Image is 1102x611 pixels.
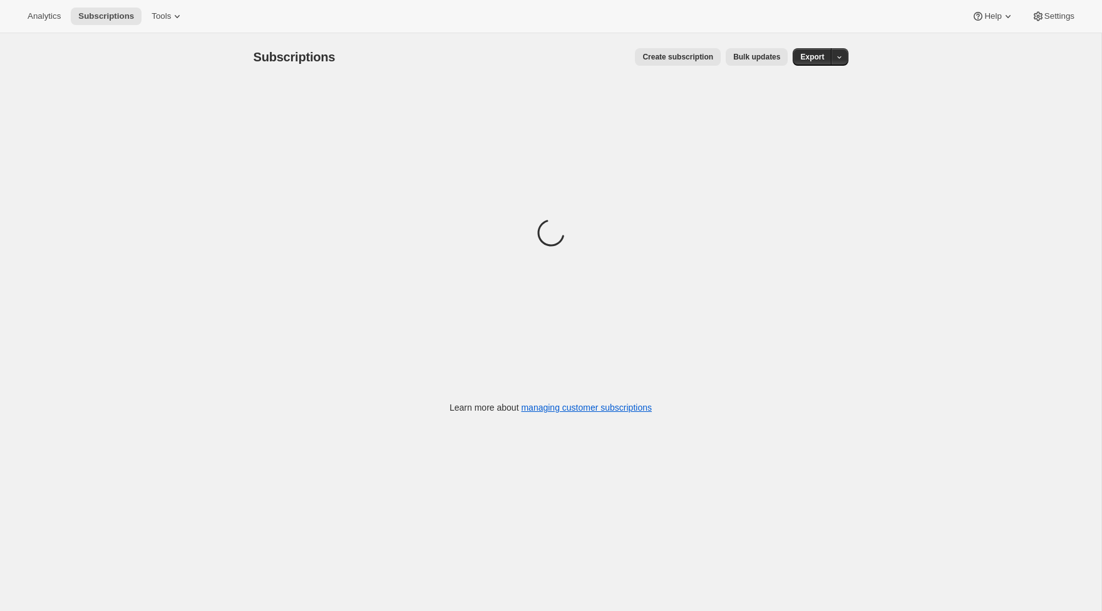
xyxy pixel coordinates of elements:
[1024,8,1082,25] button: Settings
[450,401,652,414] p: Learn more about
[964,8,1021,25] button: Help
[144,8,191,25] button: Tools
[733,52,780,62] span: Bulk updates
[78,11,134,21] span: Subscriptions
[254,50,336,64] span: Subscriptions
[793,48,832,66] button: Export
[642,52,713,62] span: Create subscription
[635,48,721,66] button: Create subscription
[800,52,824,62] span: Export
[726,48,788,66] button: Bulk updates
[1044,11,1074,21] span: Settings
[71,8,142,25] button: Subscriptions
[984,11,1001,21] span: Help
[521,403,652,413] a: managing customer subscriptions
[20,8,68,25] button: Analytics
[28,11,61,21] span: Analytics
[152,11,171,21] span: Tools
